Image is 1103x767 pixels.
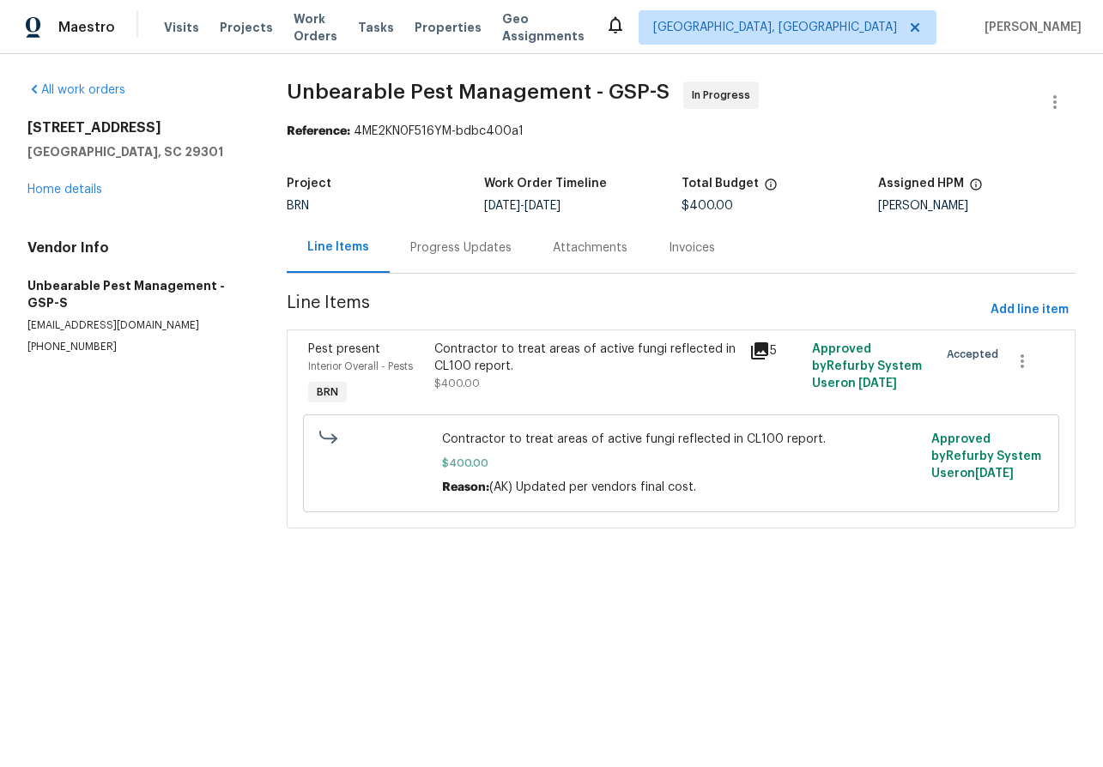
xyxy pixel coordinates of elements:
span: $400.00 [442,455,921,472]
div: 5 [749,341,802,361]
span: $400.00 [434,378,480,389]
h5: Project [287,178,331,190]
span: [DATE] [858,377,897,390]
p: [PHONE_NUMBER] [27,340,245,354]
a: Home details [27,184,102,196]
span: Line Items [287,294,984,326]
span: [GEOGRAPHIC_DATA], [GEOGRAPHIC_DATA] [653,19,897,36]
span: Unbearable Pest Management - GSP-S [287,82,670,102]
span: $400.00 [682,200,733,212]
span: Work Orders [294,10,337,45]
button: Add line item [984,294,1076,326]
div: Progress Updates [410,239,512,257]
h5: Unbearable Pest Management - GSP-S [27,277,245,311]
p: [EMAIL_ADDRESS][DOMAIN_NAME] [27,318,245,333]
span: Maestro [58,19,115,36]
span: [PERSON_NAME] [978,19,1082,36]
span: Add line item [991,299,1069,321]
h5: Total Budget [682,178,759,190]
h4: Vendor Info [27,239,245,257]
div: Attachments [553,239,627,257]
span: [DATE] [484,200,520,212]
span: Contractor to treat areas of active fungi reflected in CL100 report. [442,431,921,448]
h5: Assigned HPM [878,178,964,190]
div: Contractor to treat areas of active fungi reflected in CL100 report. [434,341,739,375]
span: Geo Assignments [502,10,585,45]
span: Pest present [308,343,380,355]
h5: Work Order Timeline [484,178,607,190]
b: Reference: [287,125,350,137]
span: In Progress [692,87,757,104]
div: [PERSON_NAME] [878,200,1076,212]
span: Interior Overall - Pests [308,361,413,371]
span: Projects [220,19,273,36]
h5: [GEOGRAPHIC_DATA], SC 29301 [27,143,245,160]
span: [DATE] [975,468,1014,480]
span: Properties [415,19,482,36]
h2: [STREET_ADDRESS] [27,119,245,136]
div: 4ME2KN0F516YM-bdbc400a1 [287,123,1076,140]
span: The hpm assigned to this work order. [969,178,983,200]
span: Visits [164,19,199,36]
span: BRN [310,383,345,401]
span: (AK) Updated per vendors final cost. [489,481,696,493]
span: Tasks [358,21,394,33]
span: The total cost of line items that have been proposed by Opendoor. This sum includes line items th... [764,178,778,200]
span: Approved by Refurby System User on [931,433,1041,480]
div: Line Items [307,239,369,256]
a: All work orders [27,84,125,96]
span: Accepted [947,346,1005,363]
span: Approved by Refurby System User on [812,343,922,390]
div: Invoices [669,239,715,257]
span: BRN [287,200,309,212]
span: - [484,200,561,212]
span: Reason: [442,481,489,493]
span: [DATE] [524,200,561,212]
